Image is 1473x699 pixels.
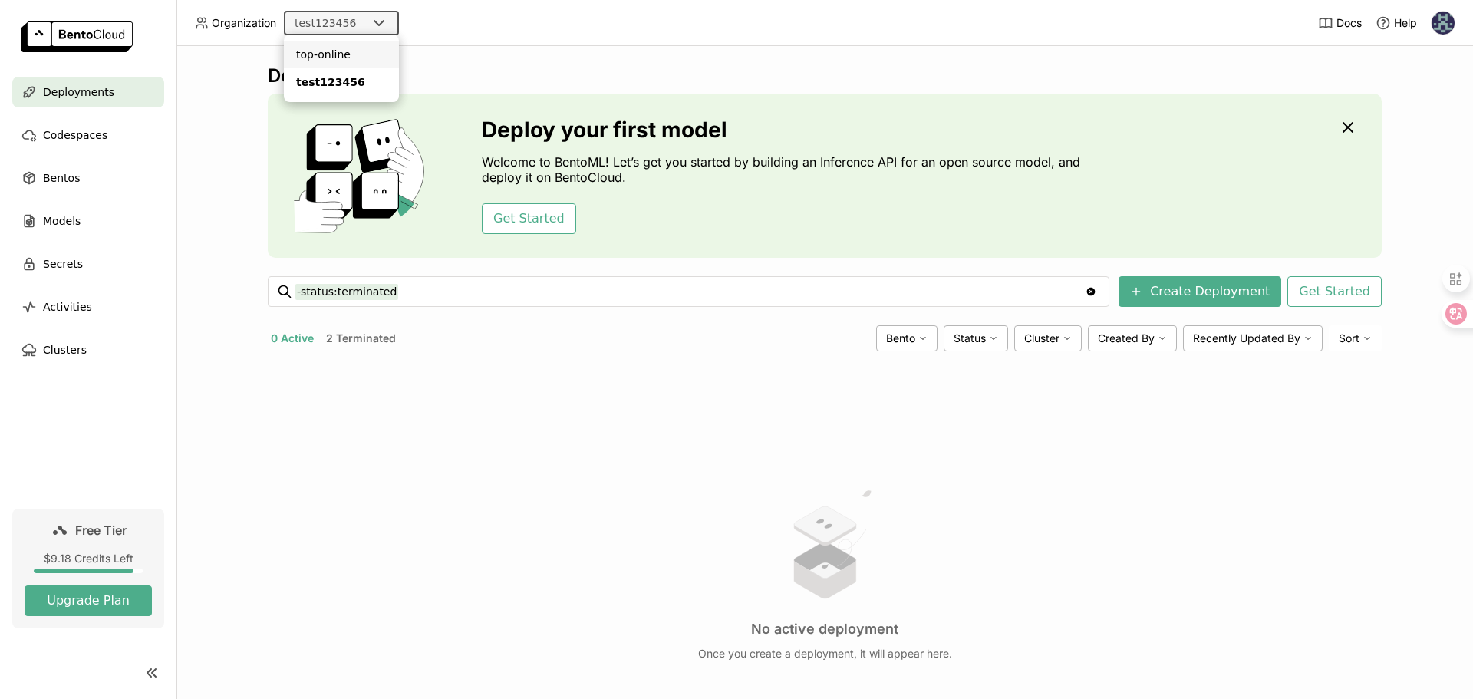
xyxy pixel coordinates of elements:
div: Sort [1329,325,1382,351]
button: Get Started [1287,276,1382,307]
p: Once you create a deployment, it will appear here. [698,647,952,661]
a: Secrets [12,249,164,279]
div: Recently Updated By [1183,325,1323,351]
span: Created By [1098,331,1155,345]
span: Models [43,212,81,230]
span: Codespaces [43,126,107,144]
div: Created By [1088,325,1177,351]
span: Deployments [43,83,114,101]
span: Status [954,331,986,345]
span: Secrets [43,255,83,273]
a: Models [12,206,164,236]
a: Activities [12,292,164,322]
img: cover onboarding [280,118,445,233]
input: Selected test123456. [358,16,359,31]
div: test123456 [295,15,356,31]
button: Upgrade Plan [25,585,152,616]
span: Docs [1336,16,1362,30]
h3: Deploy your first model [482,117,1088,142]
a: Clusters [12,335,164,365]
input: Search [295,279,1085,304]
img: Kacper Kuźnik [1432,12,1455,35]
img: no results [767,486,882,602]
div: test123456 [296,74,387,90]
span: Cluster [1024,331,1059,345]
div: Cluster [1014,325,1082,351]
span: Clusters [43,341,87,359]
div: Status [944,325,1008,351]
button: Create Deployment [1119,276,1281,307]
h3: No active deployment [751,621,898,638]
span: Bentos [43,169,80,187]
a: Docs [1318,15,1362,31]
a: Free Tier$9.18 Credits LeftUpgrade Plan [12,509,164,628]
div: Bento [876,325,938,351]
div: top-online [296,47,387,62]
div: $9.18 Credits Left [25,552,152,565]
a: Codespaces [12,120,164,150]
span: Help [1394,16,1417,30]
span: Free Tier [75,523,127,538]
div: Deployments [268,64,1382,87]
button: Get Started [482,203,576,234]
button: 0 Active [268,328,317,348]
div: Help [1376,15,1417,31]
span: Activities [43,298,92,316]
img: logo [21,21,133,52]
svg: Clear value [1085,285,1097,298]
span: Bento [886,331,915,345]
ul: Menu [284,35,399,102]
p: Welcome to BentoML! Let’s get you started by building an Inference API for an open source model, ... [482,154,1088,185]
a: Deployments [12,77,164,107]
a: Bentos [12,163,164,193]
span: Recently Updated By [1193,331,1300,345]
span: Organization [212,16,276,30]
span: Sort [1339,331,1359,345]
button: 2 Terminated [323,328,399,348]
